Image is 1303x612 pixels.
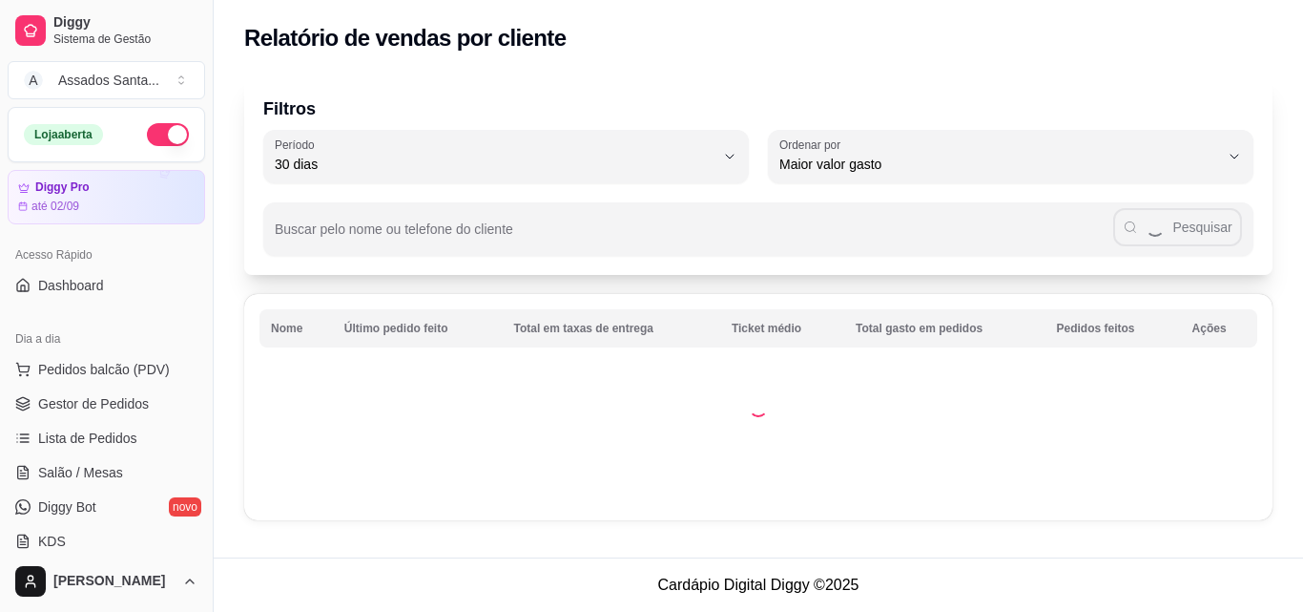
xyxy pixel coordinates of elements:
a: Diggy Proaté 02/09 [8,170,205,224]
span: Salão / Mesas [38,463,123,482]
span: Diggy Bot [38,497,96,517]
input: Buscar pelo nome ou telefone do cliente [275,227,1113,246]
div: Loja aberta [24,124,103,145]
button: Select a team [8,61,205,99]
article: Diggy Pro [35,180,90,195]
span: Dashboard [38,276,104,295]
a: Diggy Botnovo [8,492,205,522]
div: Assados Santa ... [58,71,159,90]
a: Salão / Mesas [8,457,205,488]
article: até 02/09 [31,199,79,214]
button: Pedidos balcão (PDV) [8,354,205,385]
div: Acesso Rápido [8,240,205,270]
span: [PERSON_NAME] [53,573,175,590]
label: Ordenar por [779,137,847,153]
span: Gestor de Pedidos [38,394,149,413]
span: Diggy [53,14,197,32]
a: Dashboard [8,270,205,301]
span: Lista de Pedidos [38,429,137,448]
h2: Relatório de vendas por cliente [244,23,567,53]
span: KDS [38,532,66,551]
span: A [24,71,43,90]
div: Loading [749,398,768,417]
a: KDS [8,526,205,557]
button: Ordenar porMaior valor gasto [768,130,1253,183]
a: DiggySistema de Gestão [8,8,205,53]
span: Sistema de Gestão [53,32,197,47]
span: Pedidos balcão (PDV) [38,360,170,379]
span: Maior valor gasto [779,155,1219,174]
div: Dia a dia [8,324,205,354]
label: Período [275,137,321,153]
button: Alterar Status [147,123,189,146]
button: [PERSON_NAME] [8,559,205,604]
button: Período30 dias [263,130,749,183]
span: 30 dias [275,155,714,174]
a: Lista de Pedidos [8,423,205,454]
footer: Cardápio Digital Diggy © 2025 [214,558,1303,612]
a: Gestor de Pedidos [8,389,205,419]
p: Filtros [263,95,1253,122]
